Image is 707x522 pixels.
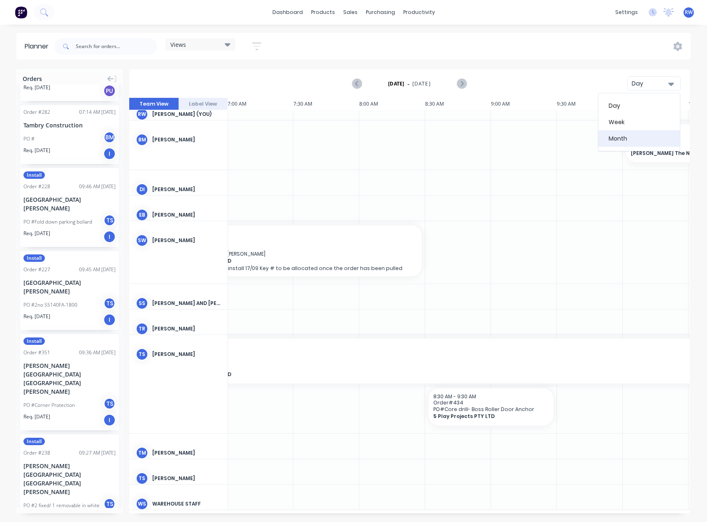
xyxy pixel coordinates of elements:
[491,98,557,110] div: 9:00 AM
[433,400,549,406] span: Order # 434
[103,397,116,410] div: TS
[627,76,681,91] button: Day
[152,211,221,219] div: [PERSON_NAME]
[23,402,75,409] div: PO #Corner Protection
[15,6,27,18] img: Factory
[433,413,537,419] span: 5 Play Projects PTY LTD
[103,314,116,326] div: I
[79,449,116,457] div: 09:27 AM [DATE]
[136,498,148,510] div: WS
[23,361,116,396] div: [PERSON_NAME][GEOGRAPHIC_DATA] [GEOGRAPHIC_DATA][PERSON_NAME]
[685,9,693,16] span: RW
[407,79,409,89] span: -
[611,6,642,18] div: settings
[433,406,549,412] span: PO # Core drill- Boss Roller Door Anchor
[362,6,399,18] div: purchasing
[23,230,50,237] span: Req. [DATE]
[557,98,623,110] div: 9:30 AM
[103,85,116,97] div: PU
[293,98,359,110] div: 7:30 AM
[23,502,100,509] div: PO #2 fixed/ 1 removable in white
[23,438,45,445] span: Install
[152,351,221,358] div: [PERSON_NAME]
[23,195,116,212] div: [GEOGRAPHIC_DATA][PERSON_NAME]
[170,251,417,257] span: PO # [STREET_ADDRESS][PERSON_NAME]
[228,98,293,110] div: 7:00 AM
[152,449,221,457] div: [PERSON_NAME]
[129,98,179,110] button: Team View
[268,6,307,18] a: dashboard
[425,98,491,110] div: 8:30 AM
[103,131,116,143] div: BM
[136,348,148,360] div: TS
[79,266,116,273] div: 09:45 AM [DATE]
[152,186,221,193] div: [PERSON_NAME]
[457,79,466,89] button: Next page
[23,183,50,190] div: Order # 228
[136,297,148,310] div: SS
[136,108,148,120] div: RW
[359,98,425,110] div: 8:00 AM
[23,462,116,496] div: [PERSON_NAME][GEOGRAPHIC_DATA] [GEOGRAPHIC_DATA][PERSON_NAME]
[23,254,45,262] span: Install
[23,337,45,345] span: Install
[152,300,221,307] div: [PERSON_NAME] and [PERSON_NAME]
[23,413,50,420] span: Req. [DATE]
[23,135,35,143] div: PO #
[23,266,50,273] div: Order # 227
[136,234,148,247] div: SW
[79,349,116,356] div: 09:36 AM [DATE]
[23,74,42,83] span: Orders
[23,313,50,320] span: Req. [DATE]
[152,136,221,143] div: [PERSON_NAME]
[170,265,417,271] p: quote for supply and install 17/09 Key # to be allocated once the order has been pulled
[152,111,221,118] div: [PERSON_NAME] (You)
[136,183,148,196] div: DI
[598,114,680,130] div: Week
[179,98,228,110] button: Label View
[103,231,116,243] div: I
[23,147,50,154] span: Req. [DATE]
[353,79,362,89] button: Previous page
[23,121,116,129] div: Tambry Construction
[23,218,92,226] div: PO #Fold down parking bollard
[152,500,221,508] div: Warehouse Staff
[103,498,116,510] div: TS
[136,209,148,221] div: EB
[23,278,116,296] div: [GEOGRAPHIC_DATA][PERSON_NAME]
[136,447,148,459] div: TM
[136,323,148,335] div: TR
[170,40,186,49] span: Views
[103,297,116,310] div: TS
[170,258,392,264] span: 5 Play Projects PTY LTD
[399,6,439,18] div: productivity
[23,171,45,179] span: Install
[23,84,50,91] span: Req. [DATE]
[79,109,116,116] div: 07:14 AM [DATE]
[23,301,77,309] div: PO #2no SS140FA-1800
[598,130,680,147] div: Month
[136,472,148,485] div: TS
[103,148,116,160] div: I
[25,42,53,51] div: Planner
[339,6,362,18] div: sales
[433,393,476,400] span: 8:30 AM - 9:30 AM
[152,237,221,244] div: [PERSON_NAME]
[23,449,50,457] div: Order # 238
[307,6,339,18] div: products
[170,244,417,250] span: Order # 393
[23,109,50,116] div: Order # 282
[136,134,148,146] div: BM
[632,79,670,88] div: Day
[103,214,116,226] div: TS
[23,349,50,356] div: Order # 351
[412,80,431,88] span: [DATE]
[152,325,221,333] div: [PERSON_NAME]
[76,38,157,55] input: Search for orders...
[152,475,221,482] div: [PERSON_NAME]
[598,97,680,114] div: Day
[79,183,116,190] div: 09:46 AM [DATE]
[388,80,405,88] strong: [DATE]
[103,414,116,426] div: I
